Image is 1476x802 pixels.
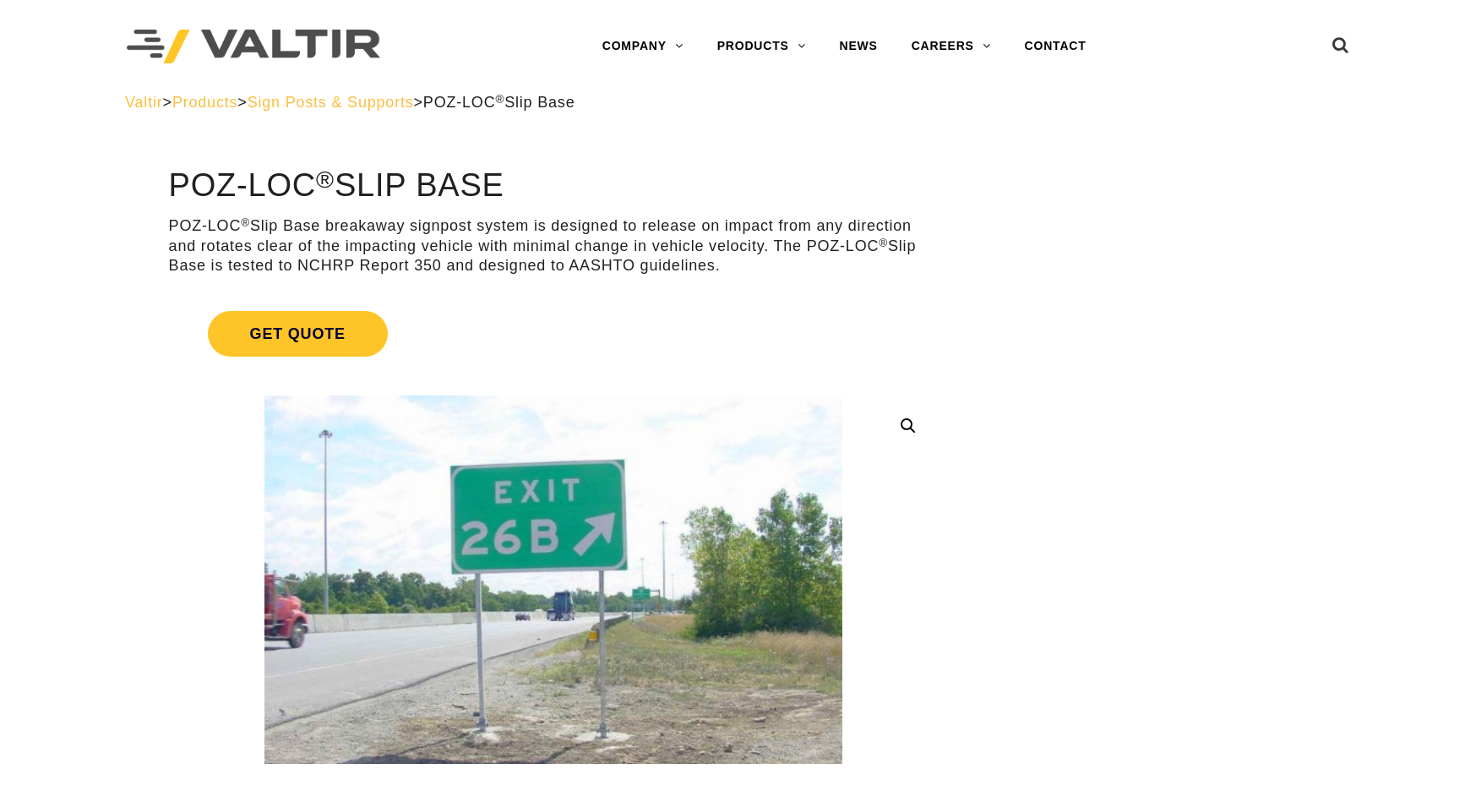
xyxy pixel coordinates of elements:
[495,93,504,106] sup: ®
[700,30,823,63] a: PRODUCTS
[125,93,1351,112] div: > > >
[585,30,700,63] a: COMPANY
[169,216,939,276] p: POZ-LOC Slip Base breakaway signpost system is designed to release on impact from any direction a...
[125,94,162,111] a: Valtir
[248,94,414,111] a: Sign Posts & Supports
[879,237,888,249] sup: ®
[169,168,939,204] h1: POZ-LOC Slip Base
[1008,30,1103,63] a: CONTACT
[172,94,237,111] a: Products
[127,30,380,64] img: Valtir
[169,291,939,377] a: Get Quote
[316,166,335,193] sup: ®
[208,311,388,357] span: Get Quote
[895,30,1008,63] a: CAREERS
[423,94,575,111] span: POZ-LOC Slip Base
[241,216,250,229] sup: ®
[822,30,894,63] a: NEWS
